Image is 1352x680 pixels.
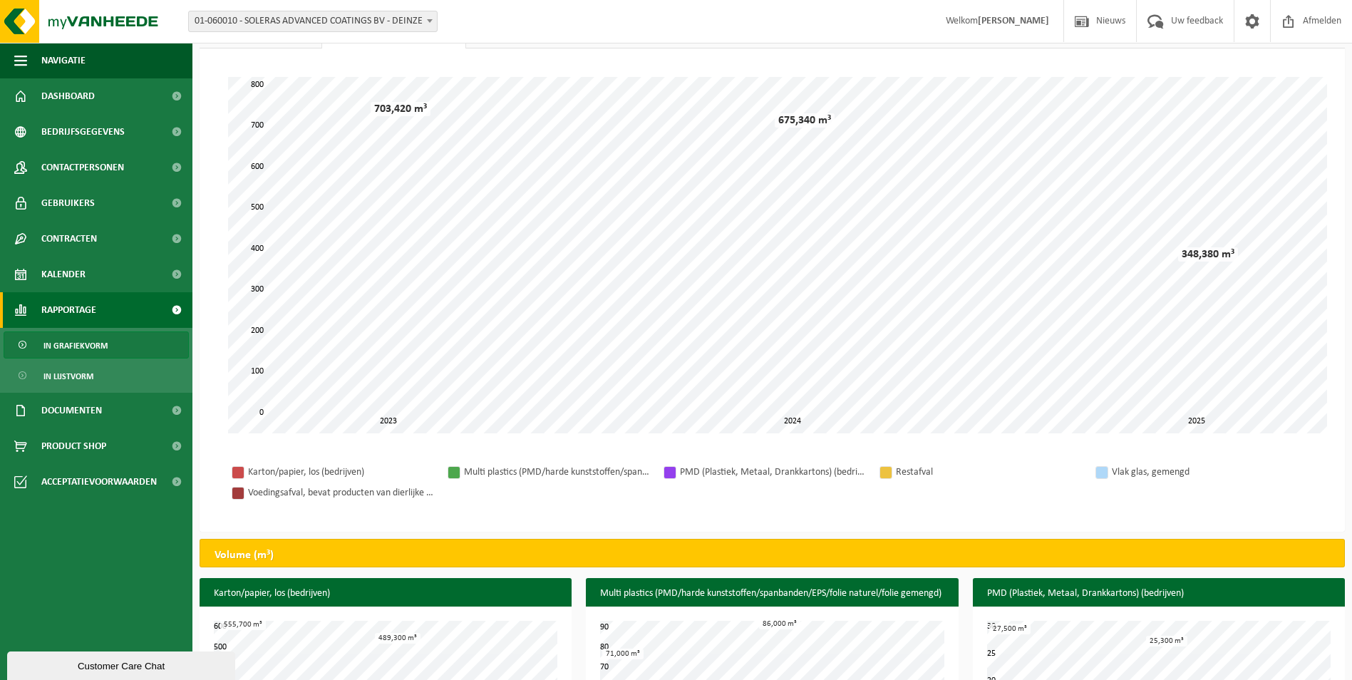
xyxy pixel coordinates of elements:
[989,624,1031,634] div: 27,500 m³
[41,292,96,328] span: Rapportage
[43,363,93,390] span: In lijstvorm
[1146,636,1187,646] div: 25,300 m³
[41,428,106,464] span: Product Shop
[978,16,1049,26] strong: [PERSON_NAME]
[41,43,86,78] span: Navigatie
[41,185,95,221] span: Gebruikers
[248,484,433,502] div: Voedingsafval, bevat producten van dierlijke oorsprong, onverpakt, categorie 3
[375,633,420,644] div: 489,300 m³
[7,649,238,680] iframe: chat widget
[41,257,86,292] span: Kalender
[464,463,649,481] div: Multi plastics (PMD/harde kunststoffen/spanbanden/EPS/folie naturel/folie gemengd)
[602,649,644,659] div: 71,000 m³
[1178,247,1238,262] div: 348,380 m³
[248,463,433,481] div: Karton/papier, los (bedrijven)
[189,11,437,31] span: 01-060010 - SOLERAS ADVANCED COATINGS BV - DEINZE
[680,463,865,481] div: PMD (Plastiek, Metaal, Drankkartons) (bedrijven)
[41,464,157,500] span: Acceptatievoorwaarden
[188,11,438,32] span: 01-060010 - SOLERAS ADVANCED COATINGS BV - DEINZE
[371,102,430,116] div: 703,420 m³
[586,578,958,609] h3: Multi plastics (PMD/harde kunststoffen/spanbanden/EPS/folie naturel/folie gemengd)
[1112,463,1297,481] div: Vlak glas, gemengd
[43,332,108,359] span: In grafiekvorm
[973,578,1345,609] h3: PMD (Plastiek, Metaal, Drankkartons) (bedrijven)
[41,78,95,114] span: Dashboard
[200,540,288,571] h2: Volume (m³)
[220,619,266,630] div: 555,700 m³
[200,578,572,609] h3: Karton/papier, los (bedrijven)
[775,113,835,128] div: 675,340 m³
[4,362,189,389] a: In lijstvorm
[896,463,1081,481] div: Restafval
[759,619,800,629] div: 86,000 m³
[41,393,102,428] span: Documenten
[41,150,124,185] span: Contactpersonen
[41,221,97,257] span: Contracten
[41,114,125,150] span: Bedrijfsgegevens
[4,331,189,359] a: In grafiekvorm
